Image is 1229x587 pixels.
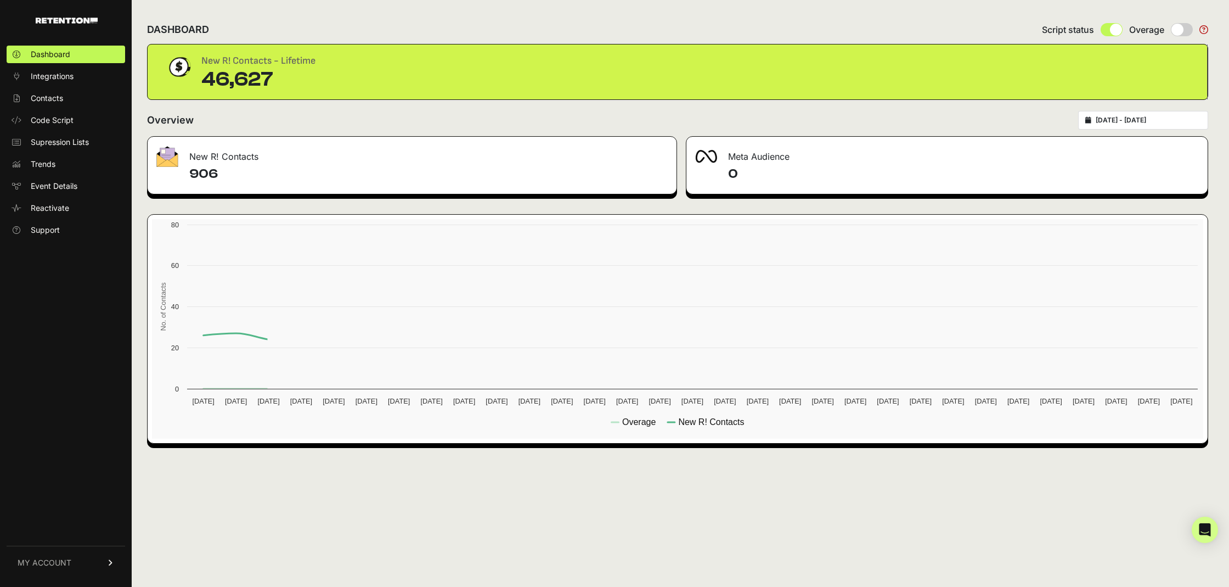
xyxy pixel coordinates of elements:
[290,397,312,405] text: [DATE]
[1007,397,1029,405] text: [DATE]
[147,22,209,37] h2: DASHBOARD
[812,397,834,405] text: [DATE]
[779,397,801,405] text: [DATE]
[31,181,77,192] span: Event Details
[1042,23,1094,36] span: Script status
[31,49,70,60] span: Dashboard
[257,397,279,405] text: [DATE]
[7,46,125,63] a: Dashboard
[7,111,125,129] a: Code Script
[942,397,964,405] text: [DATE]
[165,53,193,81] img: dollar-coin-05c43ed7efb7bc0c12610022525b4bbbb207c7efeef5aecc26f025e68dcafac9.png
[844,397,866,405] text: [DATE]
[686,137,1208,170] div: Meta Audience
[877,397,899,405] text: [DATE]
[728,165,1199,183] h4: 0
[31,159,55,170] span: Trends
[975,397,997,405] text: [DATE]
[910,397,932,405] text: [DATE]
[649,397,670,405] text: [DATE]
[31,115,74,126] span: Code Script
[622,417,656,427] text: Overage
[171,221,179,229] text: 80
[7,199,125,217] a: Reactivate
[7,177,125,195] a: Event Details
[31,137,89,148] span: Supression Lists
[1138,397,1160,405] text: [DATE]
[171,303,179,311] text: 40
[714,397,736,405] text: [DATE]
[1170,397,1192,405] text: [DATE]
[584,397,606,405] text: [DATE]
[171,261,179,270] text: 60
[31,225,60,236] span: Support
[7,133,125,151] a: Supression Lists
[147,113,194,128] h2: Overview
[1192,517,1218,543] div: Open Intercom Messenger
[193,397,215,405] text: [DATE]
[175,385,179,393] text: 0
[31,93,63,104] span: Contacts
[1129,23,1164,36] span: Overage
[36,18,98,24] img: Retention.com
[225,397,247,405] text: [DATE]
[747,397,769,405] text: [DATE]
[201,53,315,69] div: New R! Contacts - Lifetime
[31,71,74,82] span: Integrations
[7,90,125,107] a: Contacts
[148,137,676,170] div: New R! Contacts
[1073,397,1095,405] text: [DATE]
[420,397,442,405] text: [DATE]
[356,397,377,405] text: [DATE]
[1105,397,1127,405] text: [DATE]
[486,397,508,405] text: [DATE]
[156,146,178,167] img: fa-envelope-19ae18322b30453b285274b1b8af3d052b27d846a4fbe8435d1a52b978f639a2.png
[551,397,573,405] text: [DATE]
[159,282,167,331] text: No. of Contacts
[1040,397,1062,405] text: [DATE]
[7,221,125,239] a: Support
[518,397,540,405] text: [DATE]
[7,546,125,579] a: MY ACCOUNT
[388,397,410,405] text: [DATE]
[695,150,717,163] img: fa-meta-2f981b61bb99beabf952f7030308934f19ce035c18b003e963880cc3fabeebb7.png
[7,155,125,173] a: Trends
[31,203,69,214] span: Reactivate
[323,397,345,405] text: [DATE]
[616,397,638,405] text: [DATE]
[678,417,744,427] text: New R! Contacts
[171,344,179,352] text: 20
[7,68,125,85] a: Integrations
[681,397,703,405] text: [DATE]
[189,165,668,183] h4: 906
[201,69,315,91] div: 46,627
[453,397,475,405] text: [DATE]
[18,557,71,568] span: MY ACCOUNT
